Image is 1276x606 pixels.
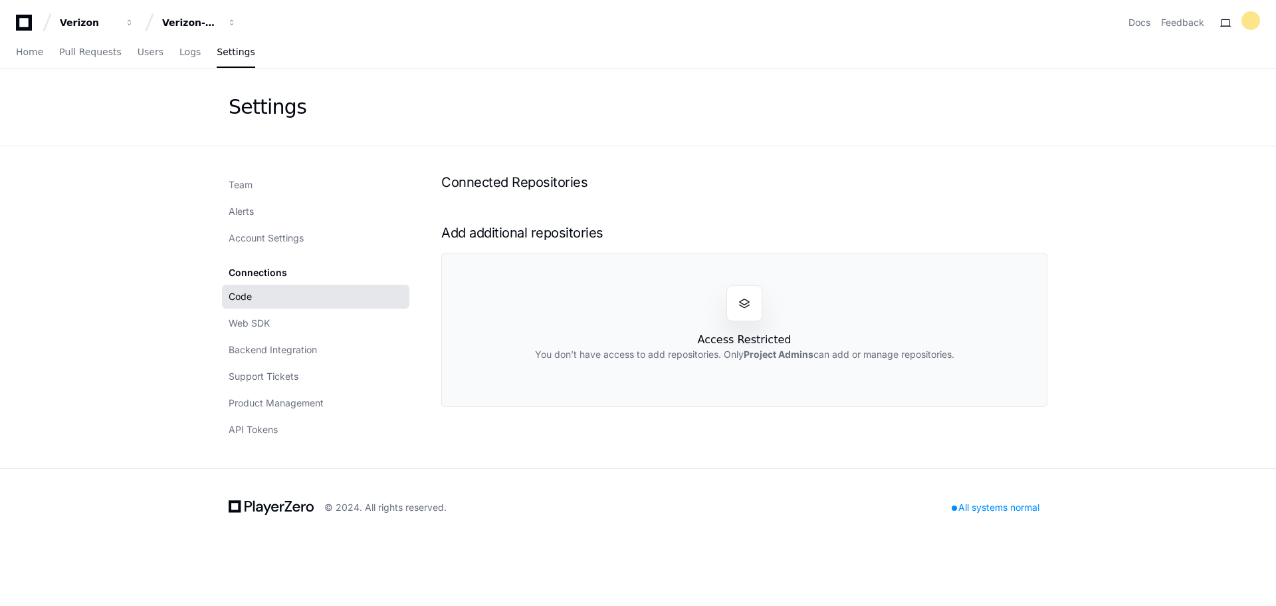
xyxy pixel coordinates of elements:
[229,317,270,330] span: Web SDK
[944,498,1047,517] div: All systems normal
[59,48,121,56] span: Pull Requests
[229,178,253,192] span: Team
[217,48,255,56] span: Settings
[222,200,409,224] a: Alerts
[535,348,954,361] h2: You don’t have access to add repositories. Only can add or manage repositories.
[222,391,409,415] a: Product Management
[229,231,304,245] span: Account Settings
[441,224,1047,242] h1: Add additional repositories
[179,48,201,56] span: Logs
[229,290,252,303] span: Code
[59,37,121,68] a: Pull Requests
[229,423,278,436] span: API Tokens
[138,48,163,56] span: Users
[179,37,201,68] a: Logs
[229,205,254,218] span: Alerts
[441,173,1047,192] h1: Connected Repositories
[222,418,409,442] a: API Tokens
[324,501,447,514] div: © 2024. All rights reserved.
[744,349,813,360] strong: Project Admins
[222,285,409,309] a: Code
[222,338,409,362] a: Backend Integration
[229,370,298,383] span: Support Tickets
[222,365,409,388] a: Support Tickets
[229,396,324,410] span: Product Management
[698,332,792,348] h1: Access Restricted
[54,11,140,35] button: Verizon
[60,16,117,29] div: Verizon
[229,343,317,357] span: Backend Integration
[229,95,306,119] div: Settings
[16,37,43,68] a: Home
[217,37,255,68] a: Settings
[162,16,219,29] div: Verizon-Clarify-Order-Management
[1161,16,1204,29] button: Feedback
[222,311,409,335] a: Web SDK
[222,226,409,250] a: Account Settings
[16,48,43,56] span: Home
[157,11,242,35] button: Verizon-Clarify-Order-Management
[1128,16,1150,29] a: Docs
[138,37,163,68] a: Users
[222,173,409,197] a: Team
